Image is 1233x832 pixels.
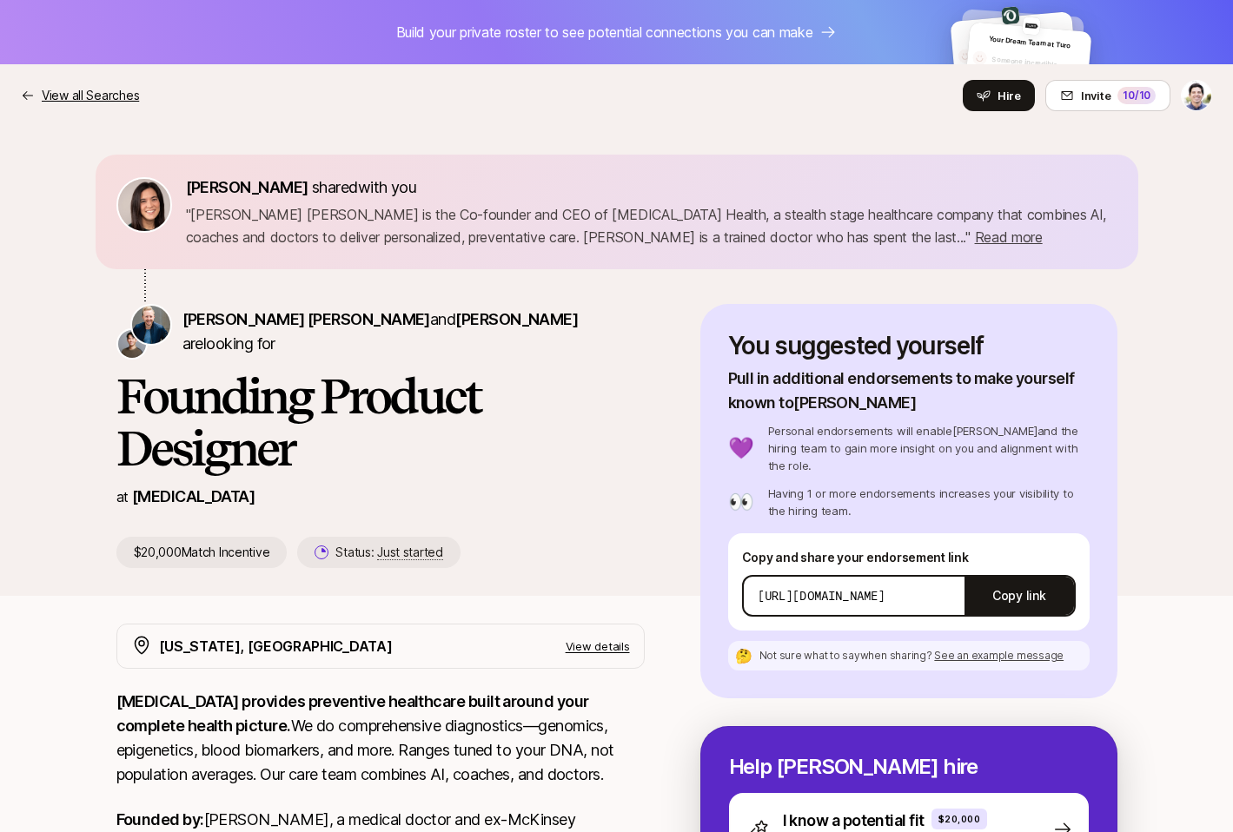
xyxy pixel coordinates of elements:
span: Just started [377,545,443,560]
img: Max Gustofson [1182,81,1211,110]
span: Invite [1081,87,1110,104]
span: [PERSON_NAME] [186,178,308,196]
img: 71d7b91d_d7cb_43b4_a7ea_a9b2f2cc6e03.jpg [118,179,170,231]
p: $20,000 [938,812,981,826]
p: " [PERSON_NAME] [PERSON_NAME] is the Co-founder and CEO of [MEDICAL_DATA] Health, a stealth stage... [186,203,1117,248]
p: Build your private roster to see potential connections you can make [396,21,813,43]
span: [PERSON_NAME] [455,310,578,328]
button: Copy link [965,571,1073,620]
strong: Founded by: [116,810,204,829]
strong: [MEDICAL_DATA] provides preventive healthcare built around your complete health picture. [116,692,592,735]
p: [US_STATE], [GEOGRAPHIC_DATA] [159,635,393,657]
p: Having 1 or more endorsements increases your visibility to the hiring team. [768,485,1090,519]
p: at [116,485,129,508]
p: View details [566,637,630,655]
p: Status: [335,542,442,563]
img: 6b2a55b2_f53d_4277_9d36_33672ffb128e.jpg [1001,6,1019,24]
p: 👀 [728,492,754,512]
span: [PERSON_NAME] [PERSON_NAME] [182,310,430,328]
p: [URL][DOMAIN_NAME] [758,587,885,604]
p: View all Searches [42,85,139,106]
p: are looking for [182,307,645,356]
span: Your Dream Team at Turo [989,35,1071,50]
span: and [430,310,578,328]
p: Not sure what to say when sharing ? [759,648,1064,664]
button: Max Gustofson [1181,80,1212,111]
span: with you [358,178,417,196]
span: See an example message [934,649,1064,662]
div: 10 /10 [1117,87,1156,104]
img: default-avatar.svg [958,48,973,63]
h1: Founding Product Designer [116,370,645,474]
span: Hire [998,87,1021,104]
p: Pull in additional endorsements to make yourself known to [PERSON_NAME] [728,366,1090,415]
p: shared [186,175,424,200]
p: Someone incredible [991,54,1084,73]
img: e71a4169_d3af_4eba_b7da_48f3e4bd4c04.jpg [1022,17,1040,35]
img: Sagan Schultz [132,306,170,344]
p: [MEDICAL_DATA] [132,485,255,509]
img: default-avatar.svg [971,50,987,66]
button: Hire [963,80,1035,111]
p: $20,000 Match Incentive [116,537,288,568]
span: Read more [975,228,1043,246]
p: Personal endorsements will enable [PERSON_NAME] and the hiring team to gain more insight on you a... [768,422,1090,474]
p: Copy and share your endorsement link [742,547,1076,568]
button: Invite10/10 [1045,80,1170,111]
p: You suggested yourself [728,332,1090,360]
p: 🤔 [735,649,752,663]
p: We do comprehensive diagnostics—genomics, epigenetics, blood biomarkers, and more. Ranges tuned t... [116,690,645,787]
img: David Deng [118,330,146,358]
p: Help [PERSON_NAME] hire [729,755,1089,779]
p: 💜 [728,438,754,459]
